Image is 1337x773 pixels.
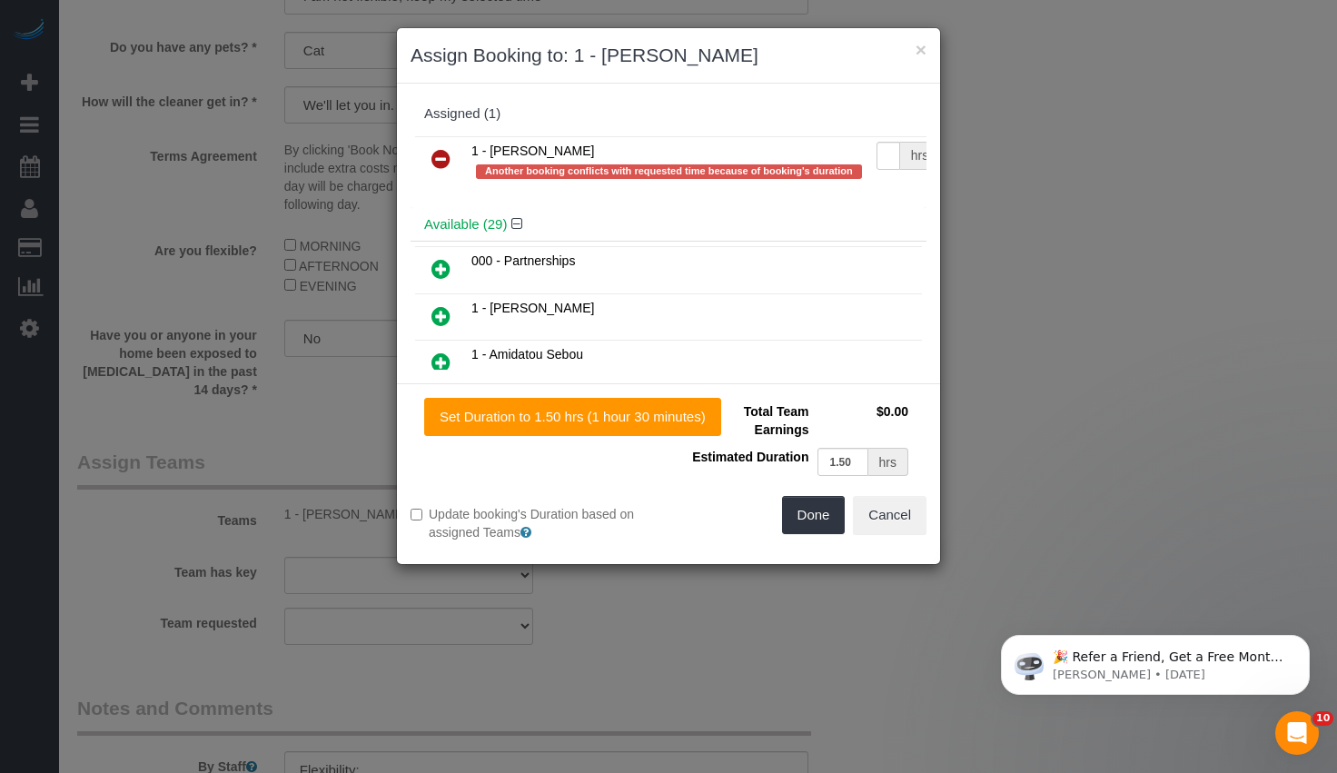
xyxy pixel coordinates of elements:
[782,496,846,534] button: Done
[424,398,721,436] button: Set Duration to 1.50 hrs (1 hour 30 minutes)
[1312,711,1333,726] span: 10
[868,448,908,476] div: hrs
[853,496,926,534] button: Cancel
[471,301,594,315] span: 1 - [PERSON_NAME]
[974,597,1337,724] iframe: Intercom notifications message
[1275,711,1319,755] iframe: Intercom live chat
[682,398,813,443] td: Total Team Earnings
[411,505,655,541] label: Update booking's Duration based on assigned Teams
[471,347,583,362] span: 1 - Amidatou Sebou
[424,217,913,233] h4: Available (29)
[424,106,913,122] div: Assigned (1)
[471,253,575,268] span: 000 - Partnerships
[692,450,808,464] span: Estimated Duration
[411,42,926,69] h3: Assign Booking to: 1 - [PERSON_NAME]
[900,142,940,170] div: hrs
[471,144,594,158] span: 1 - [PERSON_NAME]
[411,509,422,520] input: Update booking's Duration based on assigned Teams
[916,40,926,59] button: ×
[476,164,862,179] span: Another booking conflicts with requested time because of booking's duration
[813,398,913,443] td: $0.00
